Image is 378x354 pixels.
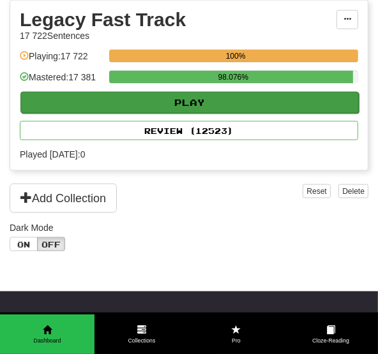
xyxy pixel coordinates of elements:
span: Collections [94,337,189,345]
div: Mastered: 17 381 [20,71,103,92]
button: Add Collection [10,184,117,213]
button: Review (12523) [20,121,358,140]
button: Play [20,92,359,114]
button: Off [37,237,65,251]
button: On [10,237,38,251]
div: 100% [113,50,358,63]
button: Reset [303,184,330,198]
button: Delete [338,184,368,198]
span: Played [DATE]: 0 [20,148,358,161]
span: Pro [189,337,283,345]
div: Playing: 17 722 [20,50,103,71]
div: 98.076% [113,71,353,84]
span: Cloze-Reading [283,337,378,345]
div: Legacy Fast Track [20,10,336,29]
div: Dark Mode [10,221,368,234]
div: 17 722 Sentences [20,29,336,42]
